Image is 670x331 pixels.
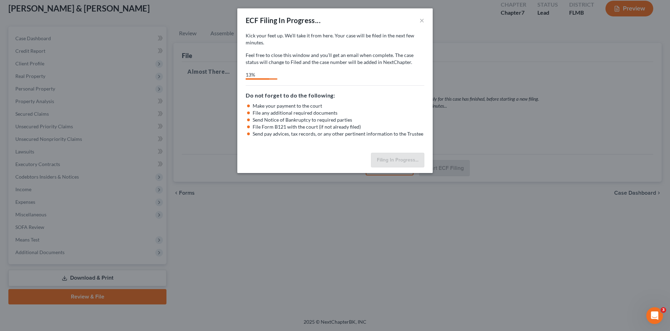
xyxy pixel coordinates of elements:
[246,52,424,66] p: Feel free to close this window and you’ll get an email when complete. The case status will change...
[661,307,666,313] span: 3
[246,91,424,100] h5: Do not forget to do the following:
[246,71,269,78] div: 13%
[246,15,321,25] div: ECF Filing In Progress...
[253,130,424,137] li: Send pay advices, tax records, or any other pertinent information to the Trustee
[253,123,424,130] li: File Form B121 with the court (if not already filed)
[253,109,424,116] li: File any additional required documents
[253,116,424,123] li: Send Notice of Bankruptcy to required parties
[253,102,424,109] li: Make your payment to the court
[371,153,424,167] button: Filing In Progress...
[646,307,663,324] iframe: Intercom live chat
[419,16,424,24] button: ×
[246,32,424,46] p: Kick your feet up. We’ll take it from here. Your case will be filed in the next few minutes.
